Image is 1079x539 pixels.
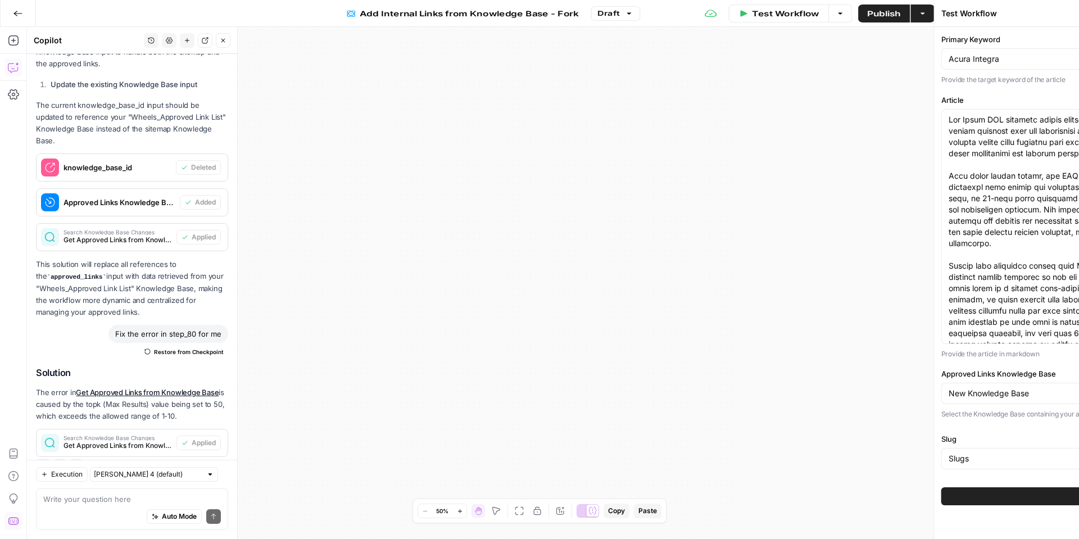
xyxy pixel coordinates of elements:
span: Restore from Checkpoint [154,347,224,356]
span: Add Internal Links from Knowledge Base - Fork [360,8,578,19]
span: Search Knowledge Base Changes [64,435,172,441]
code: approved_links [47,274,106,280]
h2: Solution [36,368,228,378]
div: Fix the error in step_80 for me [108,325,228,343]
div: Copilot [34,35,140,46]
button: Applied [176,230,221,244]
button: Deleted [176,160,221,175]
span: Approved Links Knowledge Base [64,197,175,208]
p: The error in is caused by the topk (Max Results) value being set to 50, which exceeds the allowed... [36,387,228,422]
span: Paste [638,506,657,516]
button: Paste [634,504,661,518]
strong: Update the existing Knowledge Base input [51,80,197,89]
span: Deleted [191,162,216,173]
button: Added [180,195,221,210]
span: Get Approved Links from Knowledge Base (step_80) [64,441,172,451]
span: Draft [597,8,620,19]
p: The current knowledge_base_id input should be updated to reference your "Wheels_Approved Link Lis... [36,99,228,147]
button: Draft [591,6,640,21]
span: Copy [608,506,625,516]
button: Execution [36,467,88,482]
button: Applied [176,436,221,450]
span: Search Knowledge Base Changes [64,229,172,235]
span: Added [195,197,216,207]
span: Get Approved Links from Knowledge Base (step_80) [64,235,172,245]
span: knowledge_base_id [64,162,171,173]
button: Auto Mode [147,509,202,524]
span: 50% [436,506,448,515]
a: Get Approved Links from Knowledge Base [76,388,219,397]
span: Applied [192,438,216,448]
input: Claude Sonnet 4 (default) [94,469,202,480]
button: Add Internal Links from Knowledge Base - Fork [337,4,587,22]
span: Auto Mode [162,511,197,522]
button: Copy [604,504,629,518]
span: Execution [51,469,83,479]
p: This solution will replace all references to the input with data retrieved from your "Wheels_Appr... [36,259,228,318]
button: Restore from Checkpoint [140,345,228,359]
span: Applied [192,232,216,242]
